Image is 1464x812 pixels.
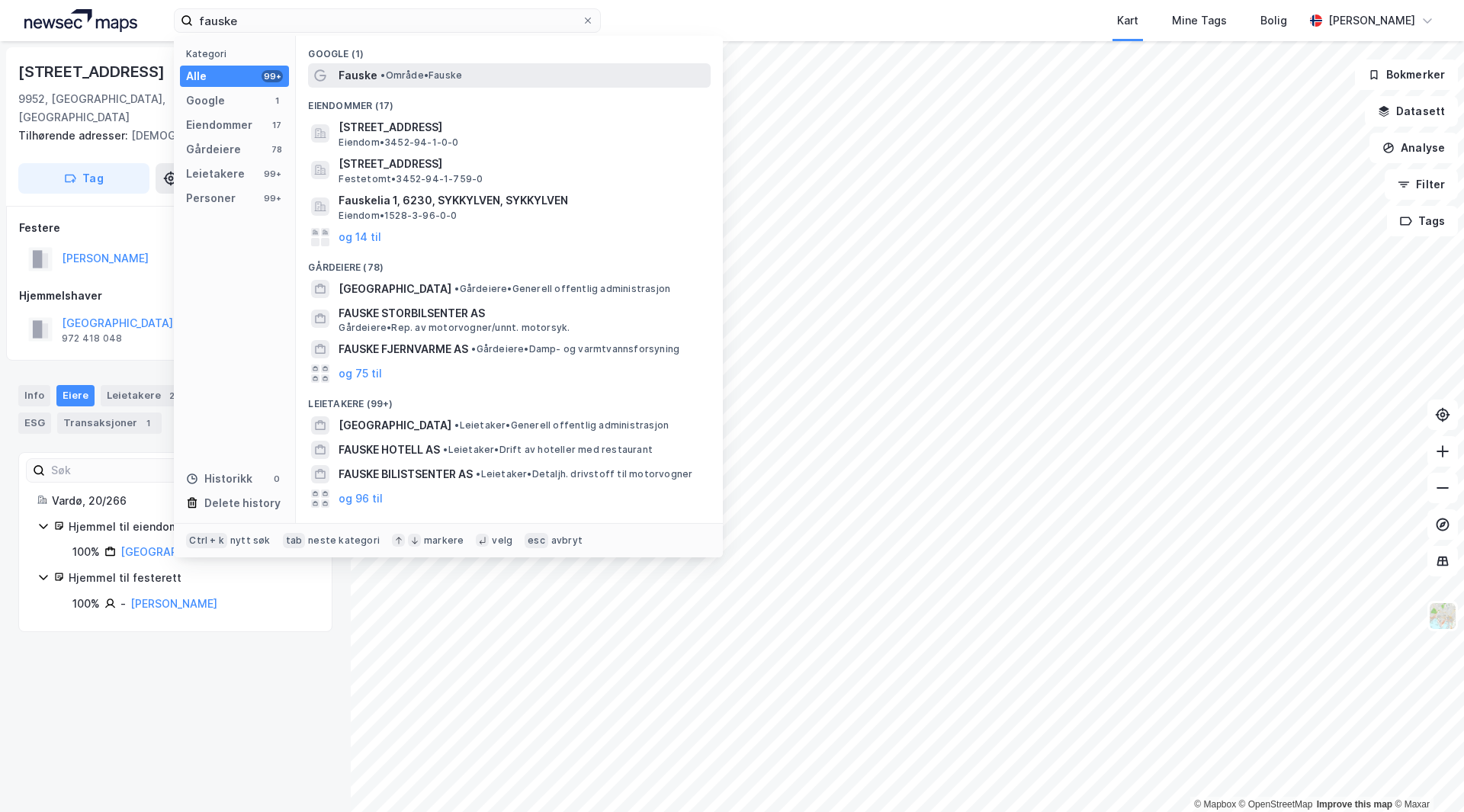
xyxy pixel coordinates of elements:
div: Vardø, 20/266 [52,492,313,510]
div: Hjemmel til eiendomsrett [69,518,313,536]
div: Ctrl + k [186,533,227,548]
div: [DEMOGRAPHIC_DATA] 1 [18,127,320,145]
div: Gårdeiere (78) [296,249,723,277]
span: Eiendom • 1528-3-96-0-0 [339,210,457,222]
div: Info [18,385,50,406]
div: Delete history [204,494,281,512]
div: 1 [271,95,283,107]
span: Gårdeiere • Generell offentlig administrasjon [454,283,670,295]
div: Personer (99+) [296,511,723,538]
input: Søk på adresse, matrikkel, gårdeiere, leietakere eller personer [193,9,582,32]
div: 100% [72,595,100,613]
span: • [380,69,385,81]
div: Mine Tags [1172,11,1227,30]
div: 99+ [262,168,283,180]
div: [PERSON_NAME] [1328,11,1415,30]
div: Transaksjoner [57,412,162,434]
span: Leietaker • Drift av hoteller med restaurant [443,444,653,456]
div: Hjemmelshaver [19,287,332,305]
button: og 96 til [339,489,383,508]
div: Festere [19,219,332,237]
span: • [443,444,448,455]
span: Fauske [339,66,377,85]
div: markere [424,534,464,547]
div: avbryt [551,534,583,547]
input: Søk [45,459,212,482]
span: FAUSKE STORBILSENTER AS [339,304,705,323]
button: og 75 til [339,364,382,383]
span: • [454,419,459,431]
button: Tags [1387,206,1458,236]
div: [STREET_ADDRESS] [18,59,168,84]
div: Hjemmel til festerett [69,569,313,587]
div: esc [525,533,548,548]
button: Analyse [1369,133,1458,163]
div: Leietakere [186,165,245,183]
div: neste kategori [308,534,380,547]
span: Festetomt • 3452-94-1-759-0 [339,173,483,185]
a: [GEOGRAPHIC_DATA] [120,545,232,558]
div: 2 [164,388,179,403]
span: Leietaker • Detaljh. drivstoff til motorvogner [476,468,692,480]
div: Eiendommer (17) [296,88,723,115]
button: Datasett [1365,96,1458,127]
button: Bokmerker [1355,59,1458,90]
span: Gårdeiere • Damp- og varmtvannsforsyning [471,343,679,355]
span: • [476,468,480,480]
a: Improve this map [1317,799,1392,810]
div: Gårdeiere [186,140,241,159]
img: logo.a4113a55bc3d86da70a041830d287a7e.svg [24,9,137,32]
span: Leietaker • Generell offentlig administrasjon [454,419,669,432]
div: Leietakere [101,385,185,406]
button: Tag [18,163,149,194]
div: Eiere [56,385,95,406]
div: 99+ [262,192,283,204]
div: Google (1) [296,36,723,63]
span: Område • Fauske [380,69,462,82]
div: nytt søk [230,534,271,547]
div: 99+ [262,70,283,82]
span: • [471,343,476,355]
div: 100% [72,543,100,561]
span: FAUSKE FJERNVARME AS [339,340,468,358]
div: Eiendommer [186,116,252,134]
div: Leietakere (99+) [296,386,723,413]
div: Personer [186,189,236,207]
span: • [454,283,459,294]
a: Mapbox [1194,799,1236,810]
span: [STREET_ADDRESS] [339,118,705,136]
button: Filter [1385,169,1458,200]
div: velg [492,534,512,547]
div: tab [283,533,306,548]
div: Kontrollprogram for chat [1388,739,1464,812]
div: 9952, [GEOGRAPHIC_DATA], [GEOGRAPHIC_DATA] [18,90,261,127]
div: 78 [271,143,283,156]
div: 1 [140,416,156,431]
span: Fauskelia 1, 6230, SYKKYLVEN, SYKKYLVEN [339,191,705,210]
img: Z [1428,602,1457,631]
div: Google [186,91,225,110]
span: [GEOGRAPHIC_DATA] [339,280,451,298]
a: OpenStreetMap [1239,799,1313,810]
div: - [120,595,126,613]
span: [GEOGRAPHIC_DATA] [339,416,451,435]
span: FAUSKE HOTELL AS [339,441,440,459]
div: Historikk [186,470,252,488]
div: 0 [271,473,283,485]
div: Kategori [186,48,289,59]
span: FAUSKE BILISTSENTER AS [339,465,473,483]
a: [PERSON_NAME] [130,597,217,610]
span: Tilhørende adresser: [18,129,131,142]
div: 972 418 048 [62,332,122,345]
button: og 14 til [339,228,381,246]
iframe: Chat Widget [1388,739,1464,812]
div: Kart [1117,11,1138,30]
div: Alle [186,67,207,85]
span: Eiendom • 3452-94-1-0-0 [339,136,458,149]
div: 17 [271,119,283,131]
span: [STREET_ADDRESS] [339,155,705,173]
div: ESG [18,412,51,434]
span: Gårdeiere • Rep. av motorvogner/unnt. motorsyk. [339,322,570,334]
div: Bolig [1260,11,1287,30]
